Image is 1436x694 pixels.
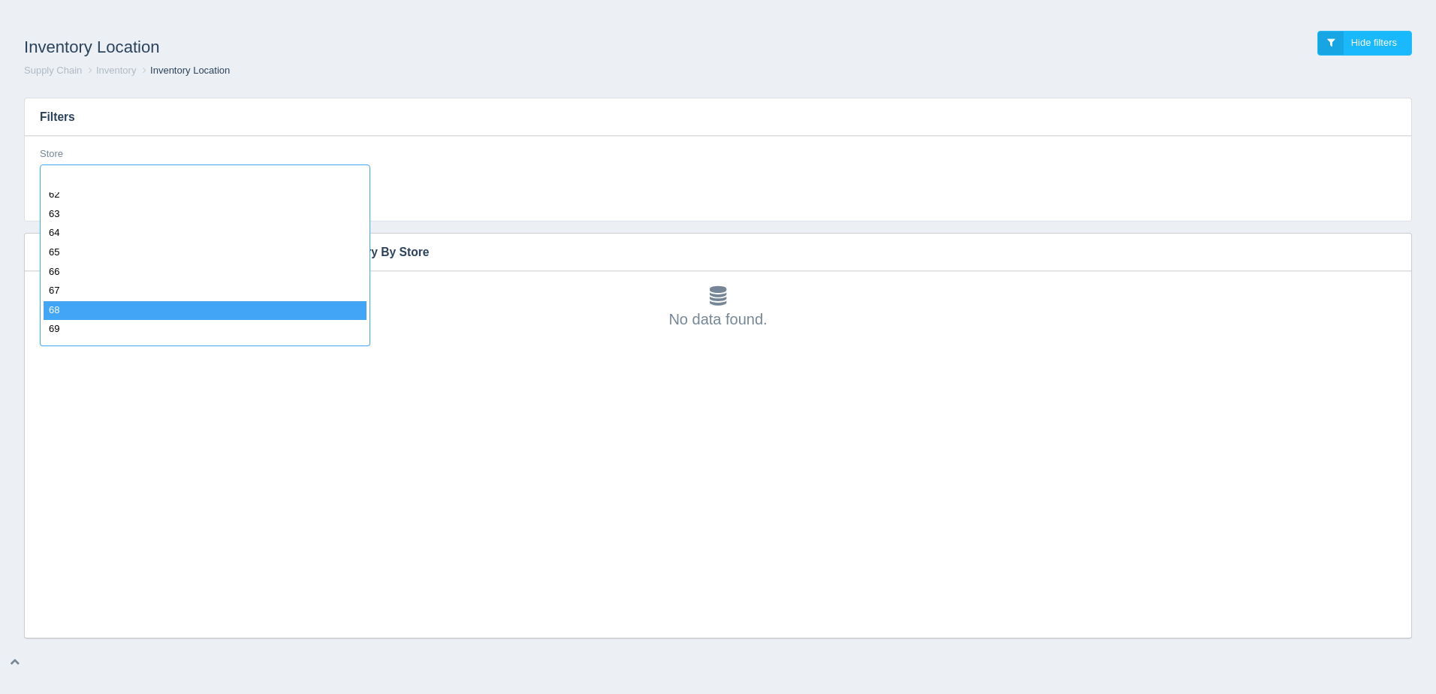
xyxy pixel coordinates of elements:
[44,224,367,243] div: 64
[44,186,367,205] div: 62
[44,320,367,339] div: 69
[44,243,367,263] div: 65
[44,282,367,301] div: 67
[44,339,367,359] div: 70
[44,263,367,282] div: 66
[44,205,367,225] div: 63
[44,301,367,321] div: 68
